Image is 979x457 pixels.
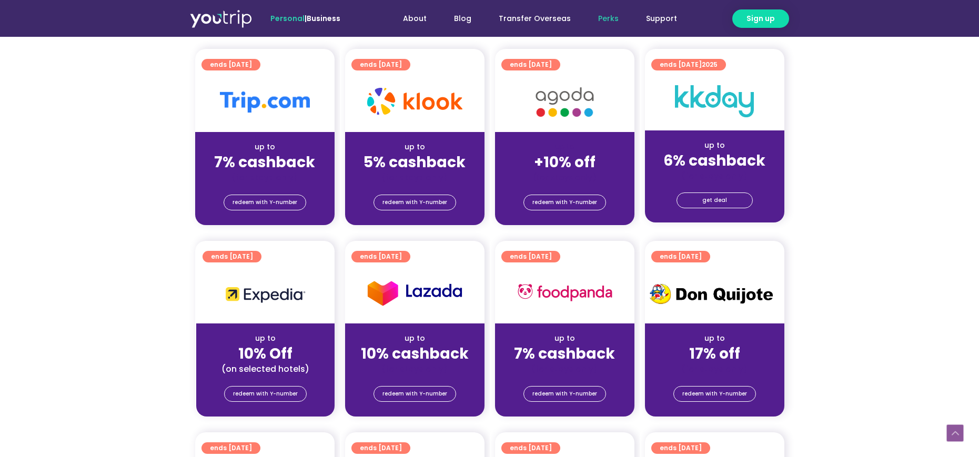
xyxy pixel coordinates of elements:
strong: 10% cashback [361,343,469,364]
a: Support [632,9,691,28]
span: ends [DATE] [210,59,252,70]
strong: 7% cashback [214,152,315,172]
div: up to [503,333,626,344]
a: redeem with Y-number [374,195,456,210]
div: (for stays only) [354,172,476,183]
div: (for stays only) [653,363,776,374]
a: redeem with Y-number [224,386,307,402]
a: ends [DATE] [201,442,260,454]
span: ends [DATE] [660,442,702,454]
a: ends [DATE] [201,59,260,70]
a: ends [DATE] [651,251,710,262]
a: Business [307,13,340,24]
span: get deal [702,193,727,208]
strong: +10% off [534,152,596,172]
span: redeem with Y-number [382,195,447,210]
a: ends [DATE] [501,442,560,454]
a: ends [DATE] [651,442,710,454]
span: ends [DATE] [360,59,402,70]
a: ends [DATE] [351,442,410,454]
span: redeem with Y-number [233,387,298,401]
div: (for stays only) [503,363,626,374]
span: redeem with Y-number [532,195,597,210]
a: Transfer Overseas [485,9,584,28]
a: Perks [584,9,632,28]
span: redeem with Y-number [532,387,597,401]
span: redeem with Y-number [382,387,447,401]
a: ends [DATE] [501,59,560,70]
span: ends [DATE] [360,442,402,454]
span: up to [555,141,574,152]
span: ends [DATE] [211,251,253,262]
div: (for stays only) [204,172,326,183]
span: ends [DATE] [510,442,552,454]
a: ends [DATE]2025 [651,59,726,70]
strong: 17% off [689,343,740,364]
span: redeem with Y-number [682,387,747,401]
div: (on selected hotels) [205,363,326,374]
a: redeem with Y-number [374,386,456,402]
a: Sign up [732,9,789,28]
a: ends [DATE] [203,251,261,262]
a: get deal [677,192,753,208]
div: up to [354,141,476,153]
a: ends [DATE] [351,59,410,70]
span: Personal [270,13,305,24]
a: redeem with Y-number [523,386,606,402]
div: (for stays only) [653,170,776,181]
div: (for stays only) [354,363,476,374]
div: up to [204,141,326,153]
span: ends [DATE] [360,251,402,262]
nav: Menu [369,9,691,28]
a: ends [DATE] [501,251,560,262]
a: redeem with Y-number [673,386,756,402]
a: redeem with Y-number [224,195,306,210]
span: ends [DATE] [660,59,718,70]
div: up to [205,333,326,344]
a: About [389,9,440,28]
span: ends [DATE] [510,251,552,262]
span: ends [DATE] [510,59,552,70]
span: Sign up [746,13,775,24]
span: redeem with Y-number [233,195,297,210]
strong: 7% cashback [514,343,615,364]
div: up to [653,333,776,344]
div: (for stays only) [503,172,626,183]
span: ends [DATE] [210,442,252,454]
span: ends [DATE] [660,251,702,262]
div: up to [354,333,476,344]
strong: 6% cashback [663,150,765,171]
span: 2025 [702,60,718,69]
a: ends [DATE] [351,251,410,262]
strong: 5% cashback [364,152,466,172]
strong: 10% Off [238,343,292,364]
a: Blog [440,9,485,28]
div: up to [653,140,776,151]
a: redeem with Y-number [523,195,606,210]
span: | [270,13,340,24]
